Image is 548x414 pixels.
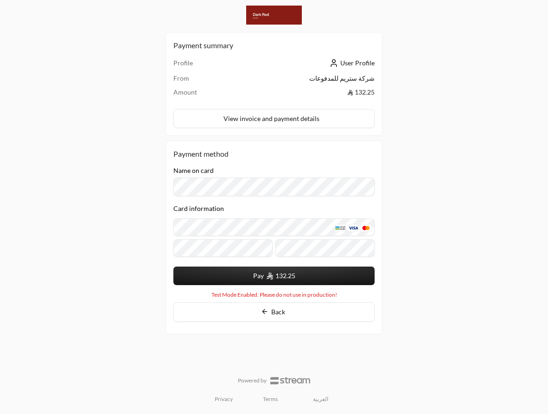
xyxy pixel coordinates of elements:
[335,224,346,232] img: MADA
[227,74,375,88] td: شركة ستريم للمدفوعات
[173,302,375,322] button: Back
[173,88,227,102] td: Amount
[173,109,375,128] button: View invoice and payment details
[173,239,273,257] input: Expiry date
[173,74,227,88] td: From
[238,377,267,384] p: Powered by
[267,272,273,280] img: SAR
[340,59,375,67] span: User Profile
[275,239,375,257] input: CVC
[211,291,337,299] span: Test Mode Enabled: Please do not use in production!
[360,224,371,232] img: MasterCard
[173,267,375,285] button: Pay SAR132.25
[275,271,295,280] span: 132.25
[173,205,375,260] div: Card information
[173,167,375,196] div: Name on card
[173,58,227,74] td: Profile
[246,6,302,25] img: Company Logo
[215,395,233,403] a: Privacy
[173,218,375,236] input: Credit Card
[348,224,359,232] img: Visa
[173,167,214,174] label: Name on card
[227,88,375,102] td: 132.25
[327,59,375,67] a: User Profile
[173,205,224,212] legend: Card information
[308,392,333,407] a: العربية
[271,308,285,316] span: Back
[263,395,278,403] a: Terms
[173,40,375,51] h2: Payment summary
[173,148,375,159] div: Payment method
